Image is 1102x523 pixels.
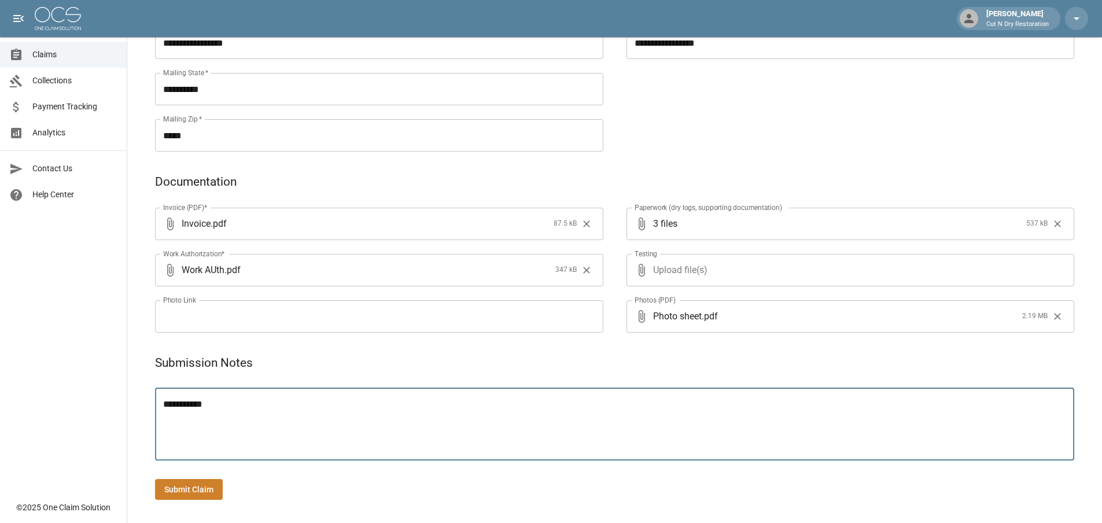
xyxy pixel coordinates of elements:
span: Contact Us [32,163,117,175]
button: Clear [1049,215,1066,233]
span: Invoice [182,217,211,230]
span: Help Center [32,189,117,201]
p: Cut N Dry Restoration [986,20,1049,30]
span: . pdf [211,217,227,230]
span: Analytics [32,127,117,139]
button: Clear [1049,308,1066,325]
span: 347 kB [555,264,577,276]
span: Photo sheet [653,310,702,323]
label: Work Authorization* [163,249,225,259]
img: ocs-logo-white-transparent.png [35,7,81,30]
span: 537 kB [1026,218,1048,230]
span: 3 files [653,208,1022,240]
span: Upload file(s) [653,254,1044,286]
label: Testing [635,249,657,259]
span: . pdf [702,310,718,323]
div: [PERSON_NAME] [982,8,1053,29]
label: Photos (PDF) [635,295,676,305]
button: Clear [578,261,595,279]
span: Claims [32,49,117,61]
label: Paperwork (dry logs, supporting documentation) [635,202,782,212]
span: 2.19 MB [1022,311,1048,322]
span: Work AUth [182,263,224,277]
label: Mailing State [163,68,208,78]
label: Photo Link [163,295,196,305]
span: Payment Tracking [32,101,117,113]
button: open drawer [7,7,30,30]
div: © 2025 One Claim Solution [16,502,110,513]
button: Clear [578,215,595,233]
label: Mailing Zip [163,114,202,124]
label: Invoice (PDF)* [163,202,208,212]
span: . pdf [224,263,241,277]
span: Collections [32,75,117,87]
span: 87.5 kB [554,218,577,230]
button: Submit Claim [155,479,223,500]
